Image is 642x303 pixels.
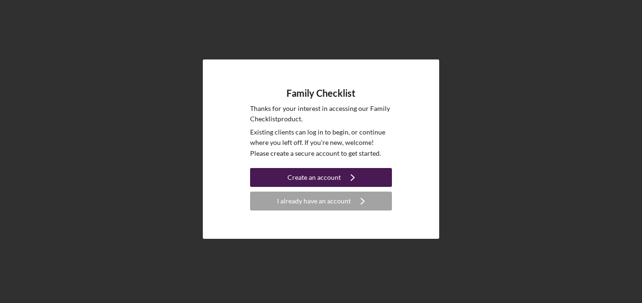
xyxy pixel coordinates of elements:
[286,88,356,99] h4: Family Checklist
[250,127,392,159] p: Existing clients can log in to begin, or continue where you left off. If you're new, welcome! Ple...
[250,103,392,125] p: Thanks for your interest in accessing our Family Checklist product.
[250,168,392,187] button: Create an account
[250,192,392,210] button: I already have an account
[250,168,392,189] a: Create an account
[287,168,341,187] div: Create an account
[277,192,351,210] div: I already have an account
